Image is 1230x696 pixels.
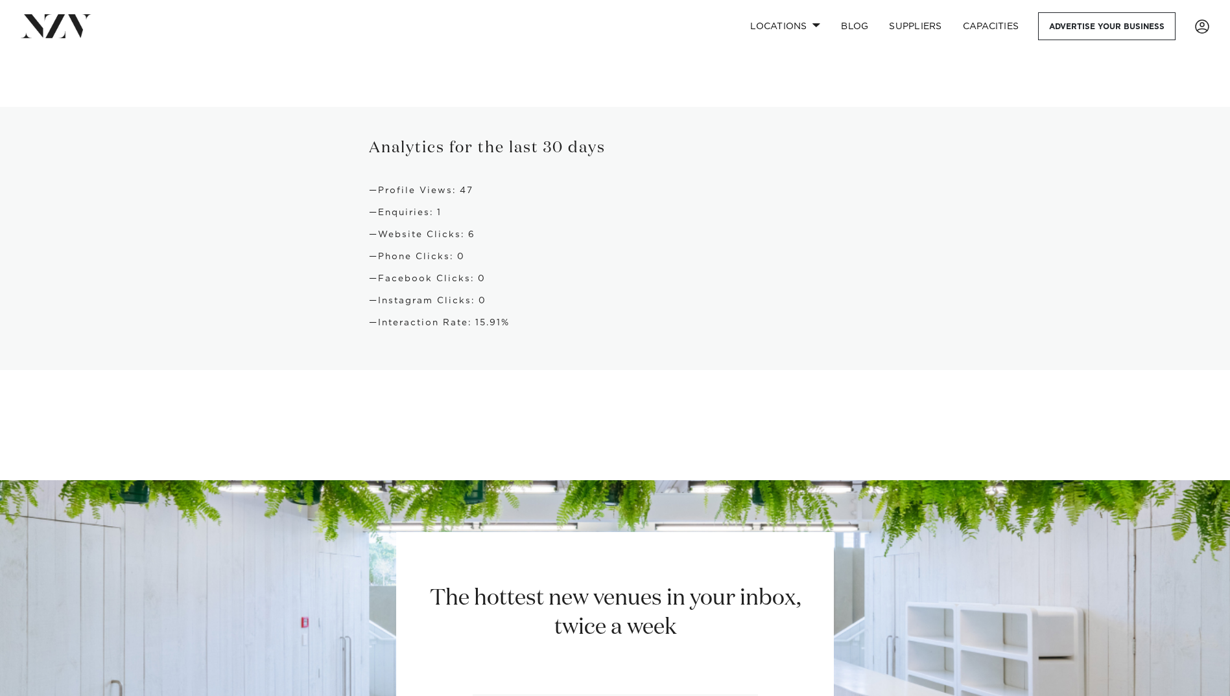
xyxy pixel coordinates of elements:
h2: The hottest new venues in your inbox, twice a week [414,584,816,642]
h4: Enquiries: 1 [369,207,860,218]
a: BLOG [831,12,879,40]
h4: Profile Views: 47 [369,185,860,196]
h4: Phone Clicks: 0 [369,251,860,262]
a: Capacities [952,12,1030,40]
h4: Instagram Clicks: 0 [369,295,860,307]
h4: Interaction Rate: 15.91% [369,317,860,329]
a: SUPPLIERS [879,12,952,40]
img: nzv-logo.png [21,14,91,38]
h4: Facebook Clicks: 0 [369,273,860,284]
a: Locations [740,12,831,40]
a: Advertise your business [1038,12,1176,40]
h4: Website Clicks: 6 [369,229,860,240]
h3: Analytics for the last 30 days [369,138,860,159]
